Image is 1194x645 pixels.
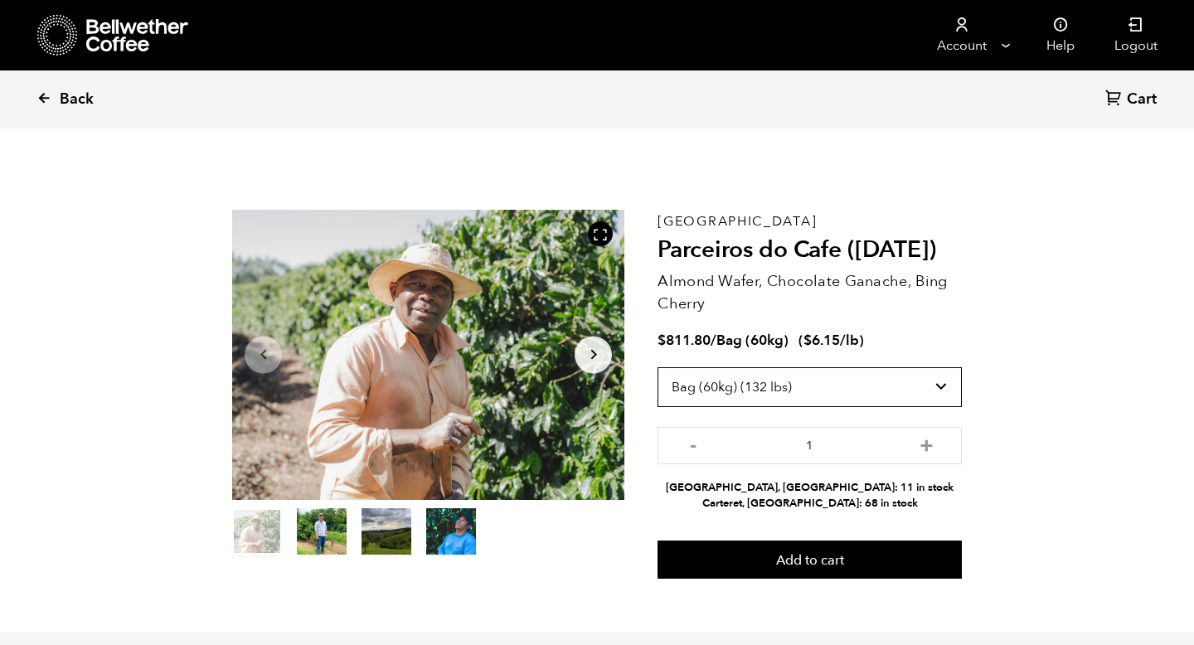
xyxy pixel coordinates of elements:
[916,435,937,452] button: +
[658,331,711,350] bdi: 811.80
[682,435,703,452] button: -
[1127,90,1157,109] span: Cart
[840,331,859,350] span: /lb
[658,480,962,496] li: [GEOGRAPHIC_DATA], [GEOGRAPHIC_DATA]: 11 in stock
[658,331,666,350] span: $
[658,270,962,315] p: Almond Wafer, Chocolate Ganache, Bing Cherry
[803,331,840,350] bdi: 6.15
[711,331,716,350] span: /
[803,331,812,350] span: $
[658,496,962,512] li: Carteret, [GEOGRAPHIC_DATA]: 68 in stock
[60,90,94,109] span: Back
[798,331,864,350] span: ( )
[716,331,789,350] span: Bag (60kg)
[1105,89,1161,111] a: Cart
[658,236,962,264] h2: Parceiros do Cafe ([DATE])
[658,541,962,579] button: Add to cart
